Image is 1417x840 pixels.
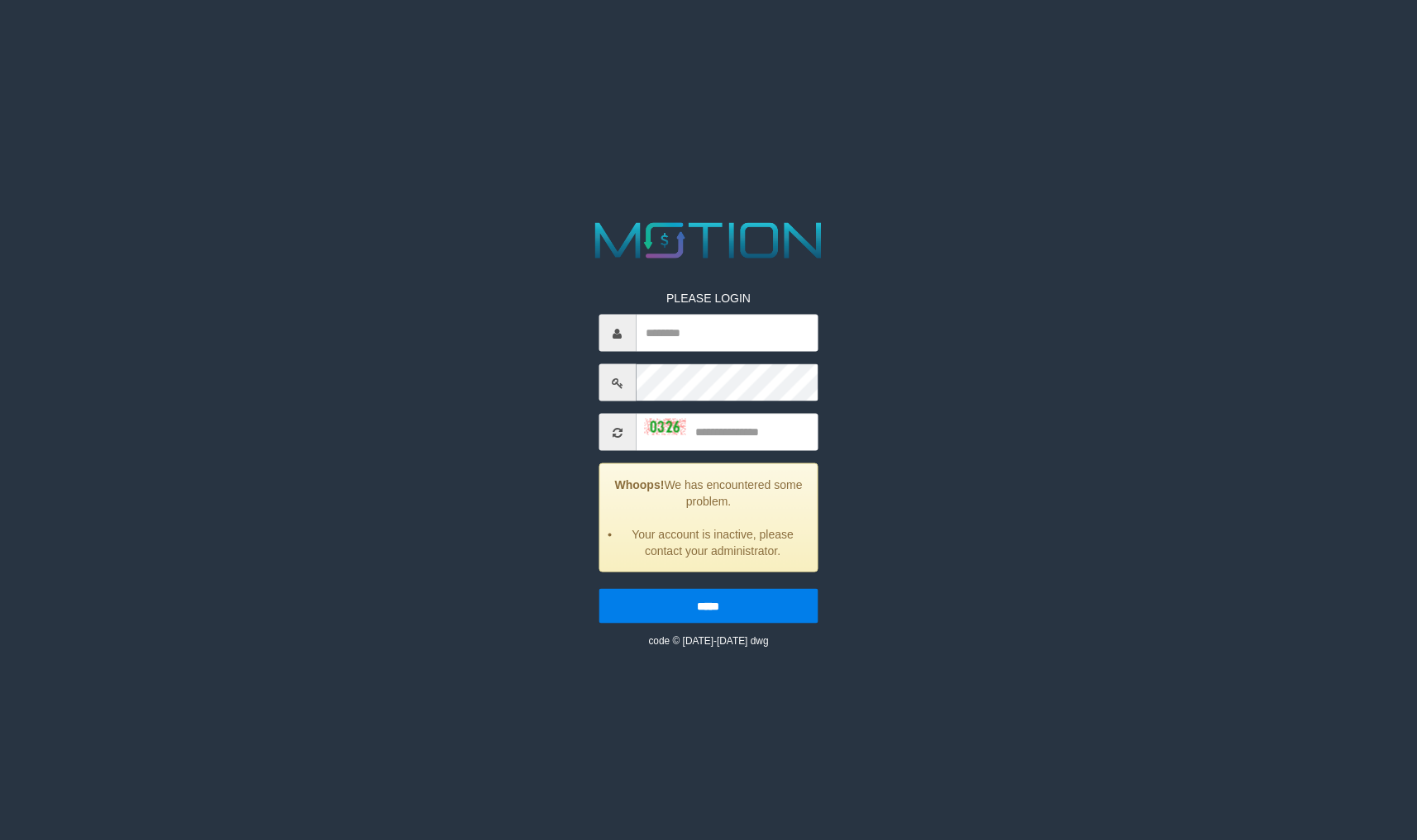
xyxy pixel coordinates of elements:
[599,463,818,572] div: We has encountered some problem.
[648,635,768,647] small: code © [DATE]-[DATE] dwg
[584,216,833,265] img: MOTION_logo.png
[599,290,818,306] p: PLEASE LOGIN
[615,478,665,491] strong: Whoops!
[620,526,805,559] li: Your account is inactive, please contact your administrator.
[644,419,685,435] img: captcha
